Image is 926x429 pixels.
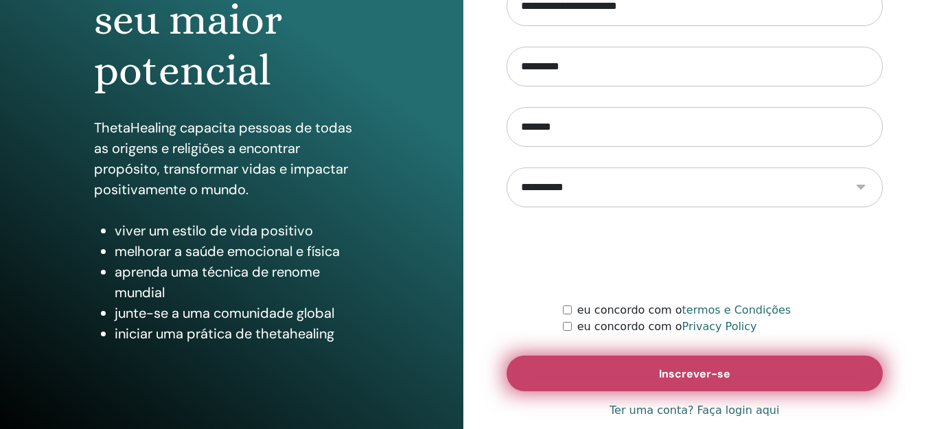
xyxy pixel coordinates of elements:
li: viver um estilo de vida positivo [115,220,369,241]
span: Inscrever-se [659,367,730,381]
button: Inscrever-se [507,356,883,391]
a: Ter uma conta? Faça login aqui [610,402,779,419]
li: iniciar uma prática de thetahealing [115,323,369,344]
li: melhorar a saúde emocional e física [115,241,369,262]
label: eu concordo com o [577,318,757,335]
a: termos e Condições [682,303,791,316]
li: aprenda uma técnica de renome mundial [115,262,369,303]
iframe: reCAPTCHA [590,228,799,281]
li: junte-se a uma comunidade global [115,303,369,323]
a: Privacy Policy [682,320,757,333]
p: ThetaHealing capacita pessoas de todas as origens e religiões a encontrar propósito, transformar ... [94,117,369,200]
label: eu concordo com o [577,302,791,318]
